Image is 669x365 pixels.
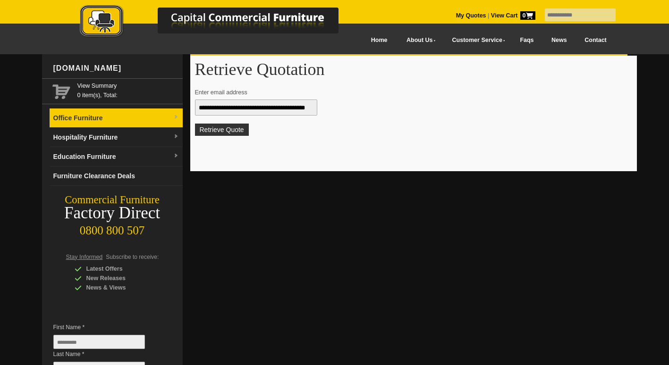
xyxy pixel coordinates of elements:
[396,30,441,51] a: About Us
[576,30,615,51] a: Contact
[77,81,179,99] span: 0 item(s), Total:
[75,264,164,274] div: Latest Offers
[50,54,183,83] div: [DOMAIN_NAME]
[42,207,183,220] div: Factory Direct
[195,88,623,97] p: Enter email address
[173,134,179,140] img: dropdown
[54,5,384,39] img: Capital Commercial Furniture Logo
[456,12,486,19] a: My Quotes
[42,193,183,207] div: Commercial Furniture
[53,335,145,349] input: First Name *
[106,254,159,260] span: Subscribe to receive:
[77,81,179,91] a: View Summary
[50,147,183,166] a: Education Furnituredropdown
[53,323,159,332] span: First Name *
[520,11,535,20] span: 0
[511,30,543,51] a: Faqs
[173,115,179,120] img: dropdown
[489,12,535,19] a: View Cart0
[54,5,384,42] a: Capital Commercial Furniture Logo
[75,283,164,292] div: News & Views
[441,30,511,51] a: Customer Service
[491,12,535,19] strong: View Cart
[173,153,179,159] img: dropdown
[50,166,183,186] a: Furniture Clearance Deals
[75,274,164,283] div: New Releases
[195,60,632,78] h1: Retrieve Quotation
[50,108,183,128] a: Office Furnituredropdown
[53,349,159,359] span: Last Name *
[195,124,249,136] button: Retrieve Quote
[50,128,183,147] a: Hospitality Furnituredropdown
[542,30,576,51] a: News
[66,254,103,260] span: Stay Informed
[42,219,183,237] div: 0800 800 507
